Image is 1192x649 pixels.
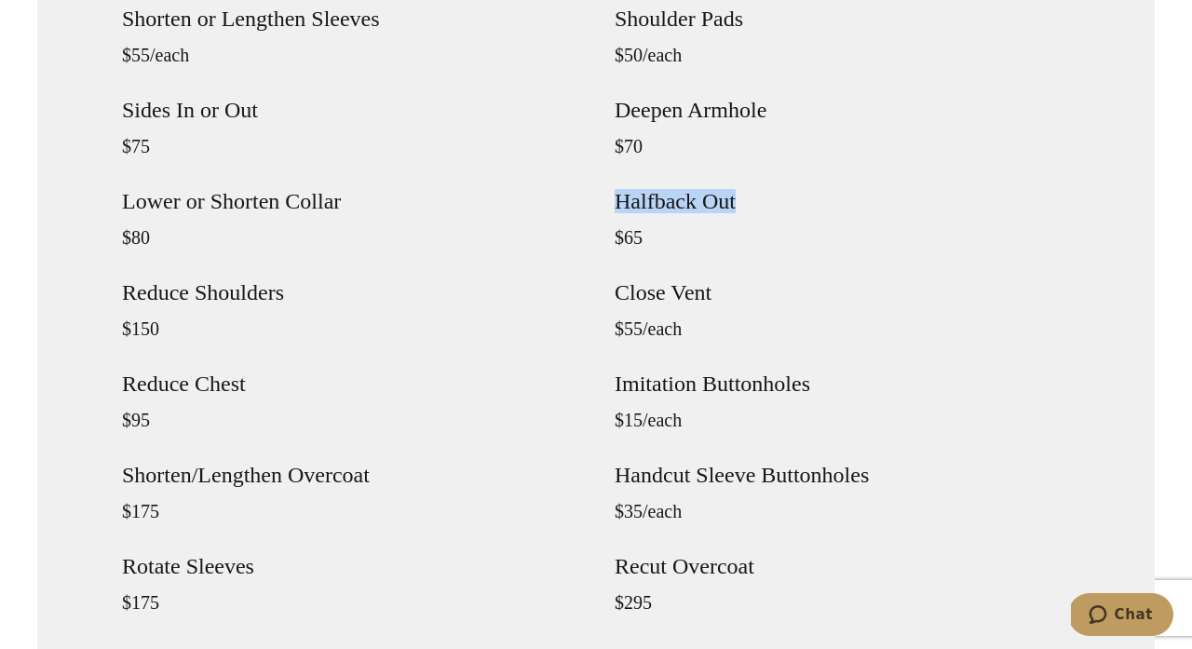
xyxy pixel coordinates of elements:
p: $55/each [122,44,577,66]
h4: Shorten/Lengthen Overcoat [122,464,577,486]
p: $295 [615,591,1070,614]
h4: Shoulder Pads [615,7,1070,30]
p: $150 [122,318,577,340]
p: $175 [122,500,577,522]
h4: Handcut Sleeve Buttonholes [615,464,1070,486]
p: $95 [122,409,577,431]
h4: Deepen Armhole [615,99,1070,121]
p: $80 [122,226,577,249]
iframe: Opens a widget where you can chat to one of our agents [1071,593,1173,640]
p: $75 [122,135,577,157]
h4: Lower or Shorten Collar [122,190,577,212]
p: $15/each [615,409,1070,431]
h4: Imitation Buttonholes [615,372,1070,395]
p: $50/each [615,44,1070,66]
h4: Close Vent [615,281,1070,304]
h4: Reduce Chest [122,372,577,395]
p: $35/each [615,500,1070,522]
p: $175 [122,591,577,614]
h4: Shorten or Lengthen Sleeves [122,7,577,30]
h4: Halfback Out [615,190,1070,212]
h4: Recut Overcoat [615,555,1070,577]
h4: Reduce Shoulders [122,281,577,304]
p: $55/each [615,318,1070,340]
h4: Sides In or Out [122,99,577,121]
p: $70 [615,135,1070,157]
h4: Rotate Sleeves [122,555,577,577]
p: $65 [615,226,1070,249]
